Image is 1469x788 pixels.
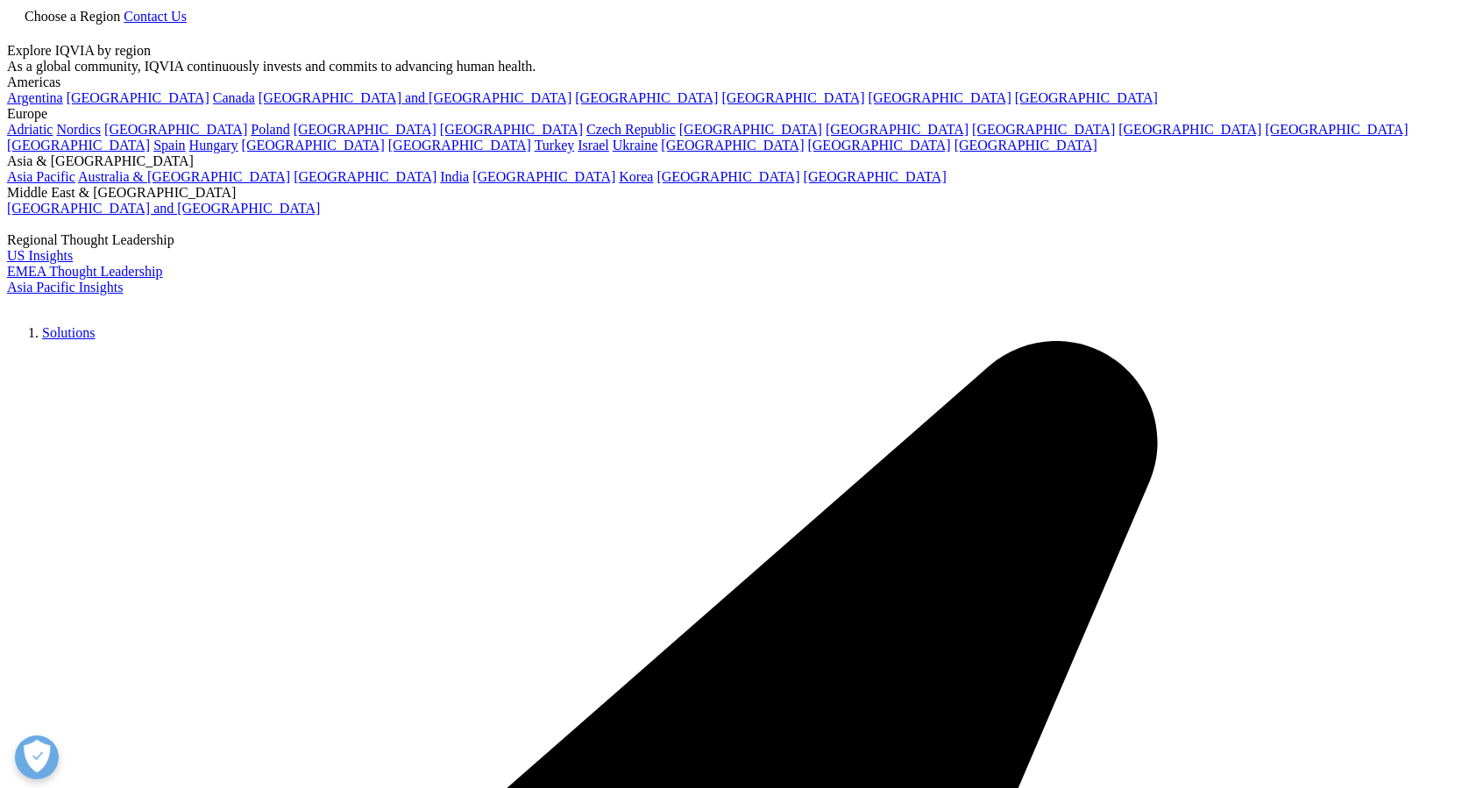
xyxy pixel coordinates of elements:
[679,122,822,137] a: [GEOGRAPHIC_DATA]
[56,122,101,137] a: Nordics
[804,169,947,184] a: [GEOGRAPHIC_DATA]
[869,90,1011,105] a: [GEOGRAPHIC_DATA]
[440,169,469,184] a: India
[7,90,63,105] a: Argentina
[1118,122,1261,137] a: [GEOGRAPHIC_DATA]
[7,232,1462,248] div: Regional Thought Leadership
[826,122,969,137] a: [GEOGRAPHIC_DATA]
[153,138,185,153] a: Spain
[42,325,95,340] a: Solutions
[251,122,289,137] a: Poland
[7,201,320,216] a: [GEOGRAPHIC_DATA] and [GEOGRAPHIC_DATA]
[7,122,53,137] a: Adriatic
[259,90,571,105] a: [GEOGRAPHIC_DATA] and [GEOGRAPHIC_DATA]
[7,75,1462,90] div: Americas
[189,138,238,153] a: Hungary
[67,90,209,105] a: [GEOGRAPHIC_DATA]
[954,138,1097,153] a: [GEOGRAPHIC_DATA]
[1265,122,1408,137] a: [GEOGRAPHIC_DATA]
[535,138,575,153] a: Turkey
[124,9,187,24] a: Contact Us
[7,264,162,279] a: EMEA Thought Leadership
[586,122,676,137] a: Czech Republic
[807,138,950,153] a: [GEOGRAPHIC_DATA]
[15,735,59,779] button: Open Preferences
[294,122,436,137] a: [GEOGRAPHIC_DATA]
[242,138,385,153] a: [GEOGRAPHIC_DATA]
[656,169,799,184] a: [GEOGRAPHIC_DATA]
[294,169,436,184] a: [GEOGRAPHIC_DATA]
[619,169,653,184] a: Korea
[7,248,73,263] a: US Insights
[78,169,290,184] a: Australia & [GEOGRAPHIC_DATA]
[472,169,615,184] a: [GEOGRAPHIC_DATA]
[7,153,1462,169] div: Asia & [GEOGRAPHIC_DATA]
[213,90,255,105] a: Canada
[721,90,864,105] a: [GEOGRAPHIC_DATA]
[661,138,804,153] a: [GEOGRAPHIC_DATA]
[104,122,247,137] a: [GEOGRAPHIC_DATA]
[972,122,1115,137] a: [GEOGRAPHIC_DATA]
[613,138,658,153] a: Ukraine
[440,122,583,137] a: [GEOGRAPHIC_DATA]
[1015,90,1158,105] a: [GEOGRAPHIC_DATA]
[7,280,123,295] a: Asia Pacific Insights
[578,138,609,153] a: Israel
[7,106,1462,122] div: Europe
[388,138,531,153] a: [GEOGRAPHIC_DATA]
[25,9,120,24] span: Choose a Region
[7,138,150,153] a: [GEOGRAPHIC_DATA]
[575,90,718,105] a: [GEOGRAPHIC_DATA]
[7,43,1462,59] div: Explore IQVIA by region
[7,185,1462,201] div: Middle East & [GEOGRAPHIC_DATA]
[7,169,75,184] a: Asia Pacific
[7,59,1462,75] div: As a global community, IQVIA continuously invests and commits to advancing human health.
